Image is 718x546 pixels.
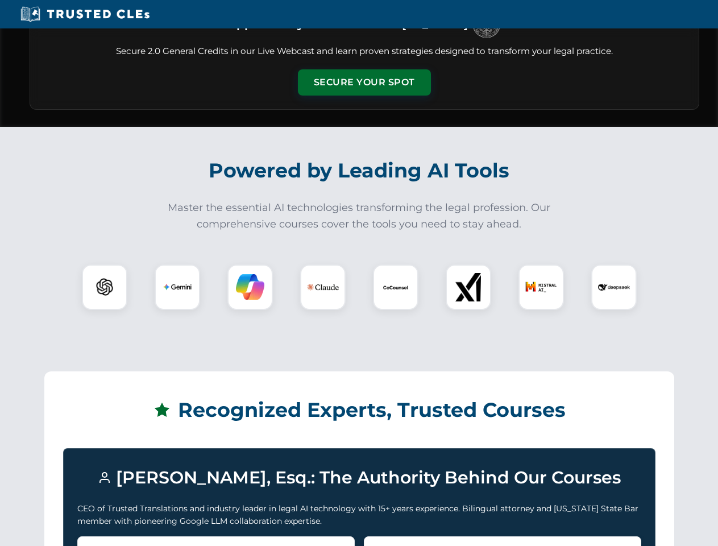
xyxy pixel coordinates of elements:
[300,264,346,310] div: Claude
[307,271,339,303] img: Claude Logo
[454,273,483,301] img: xAI Logo
[77,502,641,528] p: CEO of Trusted Translations and industry leader in legal AI technology with 15+ years experience....
[63,390,655,430] h2: Recognized Experts, Trusted Courses
[598,271,630,303] img: DeepSeek Logo
[525,271,557,303] img: Mistral AI Logo
[44,45,685,58] p: Secure 2.0 General Credits in our Live Webcast and learn proven strategies designed to transform ...
[163,273,192,301] img: Gemini Logo
[17,6,153,23] img: Trusted CLEs
[518,264,564,310] div: Mistral AI
[160,200,558,233] p: Master the essential AI technologies transforming the legal profession. Our comprehensive courses...
[381,273,410,301] img: CoCounsel Logo
[373,264,418,310] div: CoCounsel
[155,264,200,310] div: Gemini
[44,151,674,191] h2: Powered by Leading AI Tools
[446,264,491,310] div: xAI
[88,271,121,304] img: ChatGPT Logo
[77,462,641,493] h3: [PERSON_NAME], Esq.: The Authority Behind Our Courses
[591,264,637,310] div: DeepSeek
[227,264,273,310] div: Copilot
[82,264,127,310] div: ChatGPT
[298,69,431,96] button: Secure Your Spot
[236,273,264,301] img: Copilot Logo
